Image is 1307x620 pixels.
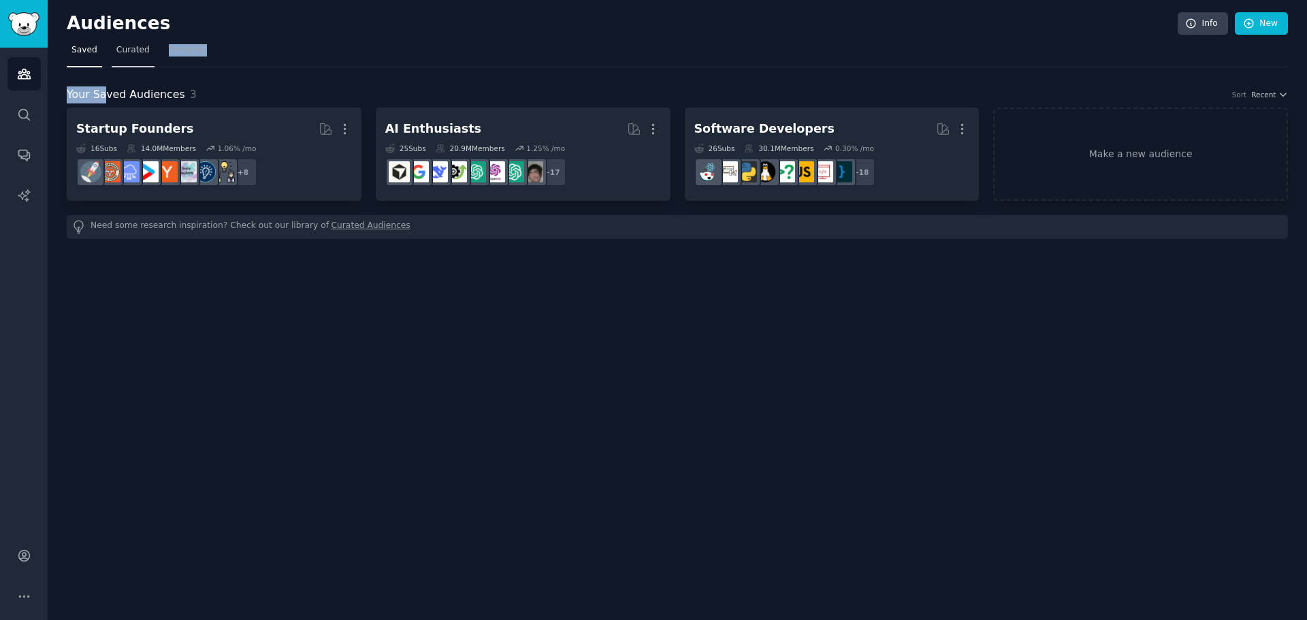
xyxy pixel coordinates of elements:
span: Saved [71,44,97,56]
img: reactjs [698,161,719,182]
img: chatgpt_prompts_ [503,161,524,182]
a: Curated Audiences [332,220,410,234]
div: AI Enthusiasts [385,120,481,137]
h2: Audiences [67,13,1178,35]
img: indiehackers [176,161,197,182]
div: + 18 [847,158,875,186]
a: Saved [67,39,102,67]
img: javascript [793,161,814,182]
img: linux [755,161,776,182]
img: webdev [812,161,833,182]
div: 25 Sub s [385,144,426,153]
a: Startup Founders16Subs14.0MMembers1.06% /mo+8growmybusinessEntrepreneurshipindiehackersycombinato... [67,108,361,201]
img: OpenAIDev [484,161,505,182]
img: AItoolsCatalog [446,161,467,182]
div: 20.9M Members [436,144,505,153]
img: EntrepreneurRideAlong [99,161,120,182]
img: DeepSeek [427,161,448,182]
span: Curated [116,44,150,56]
span: Recent [1251,90,1276,99]
img: cursor [389,161,410,182]
div: 0.30 % /mo [835,144,874,153]
div: Startup Founders [76,120,193,137]
img: ycombinator [157,161,178,182]
img: Python [736,161,757,182]
span: 3 [190,88,197,101]
div: Need some research inspiration? Check out our library of [67,215,1288,239]
a: New [1235,12,1288,35]
img: startups [80,161,101,182]
img: Entrepreneurship [195,161,216,182]
a: Software Developers26Subs30.1MMembers0.30% /mo+18programmingwebdevjavascriptcscareerquestionslinu... [685,108,980,201]
div: Software Developers [694,120,835,137]
a: AI Enthusiasts25Subs20.9MMembers1.25% /mo+17ArtificalIntelligencechatgpt_prompts_OpenAIDevchatgpt... [376,108,671,201]
div: 1.06 % /mo [217,144,256,153]
span: Trending [169,44,204,56]
div: + 8 [229,158,257,186]
img: chatgpt_promptDesign [465,161,486,182]
img: GoogleGeminiAI [408,161,429,182]
img: growmybusiness [214,161,235,182]
img: programming [831,161,852,182]
img: ArtificalIntelligence [522,161,543,182]
img: cscareerquestions [774,161,795,182]
div: 1.25 % /mo [526,144,565,153]
div: Sort [1232,90,1247,99]
div: 26 Sub s [694,144,735,153]
img: startup [138,161,159,182]
a: Curated [112,39,155,67]
button: Recent [1251,90,1288,99]
div: 14.0M Members [127,144,196,153]
div: + 17 [538,158,566,186]
a: Make a new audience [993,108,1288,201]
a: Info [1178,12,1228,35]
span: Your Saved Audiences [67,86,185,103]
div: 16 Sub s [76,144,117,153]
img: SaaS [118,161,140,182]
a: Trending [164,39,209,67]
img: GummySearch logo [8,12,39,36]
div: 30.1M Members [744,144,813,153]
img: learnpython [717,161,738,182]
